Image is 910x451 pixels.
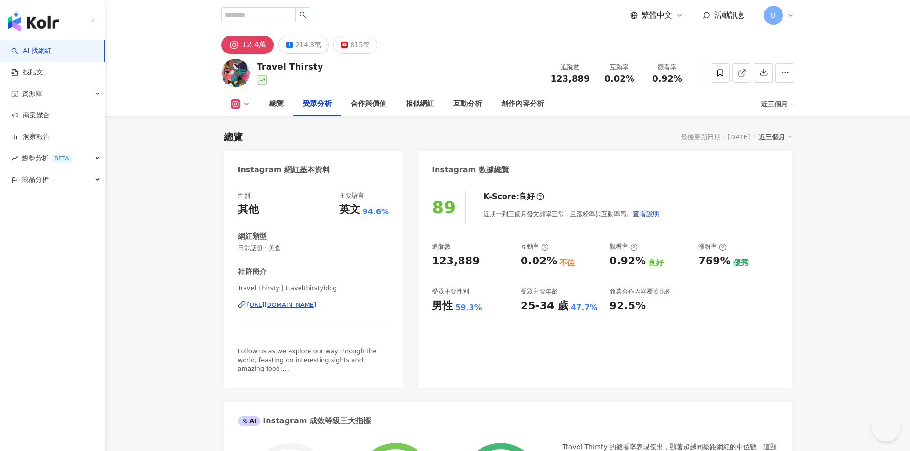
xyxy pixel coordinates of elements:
span: Follow us as we explore our way through the world, feasting on interesting sights and amazing foo... [238,347,377,381]
div: BETA [51,154,73,163]
div: 英文 [339,202,360,217]
div: 觀看率 [649,63,685,72]
div: 不佳 [559,258,575,268]
img: KOL Avatar [221,59,250,87]
span: 日常話題 · 美食 [238,244,389,252]
div: 769% [698,254,731,269]
span: 123,889 [551,73,590,84]
div: K-Score : [483,191,544,202]
div: 互動率 [601,63,638,72]
div: 互動分析 [453,98,482,110]
div: 相似網紅 [406,98,434,110]
span: 查看說明 [633,210,660,218]
div: 創作內容分析 [501,98,544,110]
div: 214.3萬 [295,38,321,52]
div: 近期一到三個月發文頻率正常，且漲粉率與互動率高。 [483,204,660,223]
div: 0.92% [610,254,646,269]
button: 查看說明 [632,204,660,223]
div: 網紅類型 [238,231,267,241]
div: 總覽 [269,98,284,110]
span: 競品分析 [22,169,49,190]
div: 男性 [432,299,453,314]
a: 找貼文 [11,68,43,77]
button: 12.4萬 [221,36,274,54]
div: 追蹤數 [551,63,590,72]
span: 資源庫 [22,83,42,105]
div: 觀看率 [610,242,638,251]
span: 0.02% [604,74,634,84]
div: 25-34 歲 [521,299,568,314]
div: 受眾分析 [303,98,332,110]
span: U [771,10,775,21]
div: 受眾主要年齡 [521,287,558,296]
div: 社群簡介 [238,267,267,277]
span: 活動訊息 [714,10,745,20]
div: 92.5% [610,299,646,314]
div: 59.3% [455,303,482,313]
button: 815萬 [333,36,377,54]
a: 商案媒合 [11,111,50,120]
button: 214.3萬 [278,36,329,54]
div: 815萬 [350,38,370,52]
div: Travel Thirsty [257,61,323,73]
div: Instagram 成效等級三大指標 [238,416,371,426]
div: 優秀 [733,258,749,268]
div: 性別 [238,191,250,200]
div: 商業合作內容覆蓋比例 [610,287,672,296]
div: 互動率 [521,242,549,251]
div: 最後更新日期：[DATE] [681,133,750,141]
div: 近三個月 [761,96,794,112]
div: 123,889 [432,254,480,269]
span: 0.92% [652,74,682,84]
div: 追蹤數 [432,242,450,251]
a: 洞察報告 [11,132,50,142]
a: searchAI 找網紅 [11,46,52,56]
a: [URL][DOMAIN_NAME] [238,301,389,309]
span: Travel Thirsty | travelthirstyblog [238,284,389,293]
div: Instagram 數據總覽 [432,165,509,175]
div: 47.7% [571,303,598,313]
img: logo [8,12,59,31]
div: 良好 [648,258,664,268]
div: 受眾主要性別 [432,287,469,296]
span: 94.6% [363,207,389,217]
div: 合作與價值 [351,98,386,110]
div: 主要語言 [339,191,364,200]
span: search [300,11,306,18]
span: 趨勢分析 [22,147,73,169]
div: [URL][DOMAIN_NAME] [247,301,317,309]
span: 繁體中文 [642,10,672,21]
div: 89 [432,198,456,217]
div: 良好 [519,191,535,202]
div: 其他 [238,202,259,217]
iframe: Help Scout Beacon - Open [872,413,900,441]
div: 0.02% [521,254,557,269]
div: 12.4萬 [242,38,267,52]
span: rise [11,155,18,162]
div: AI [238,416,261,426]
div: 漲粉率 [698,242,727,251]
div: 近三個月 [759,131,792,143]
div: Instagram 網紅基本資料 [238,165,331,175]
div: 總覽 [224,130,243,144]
